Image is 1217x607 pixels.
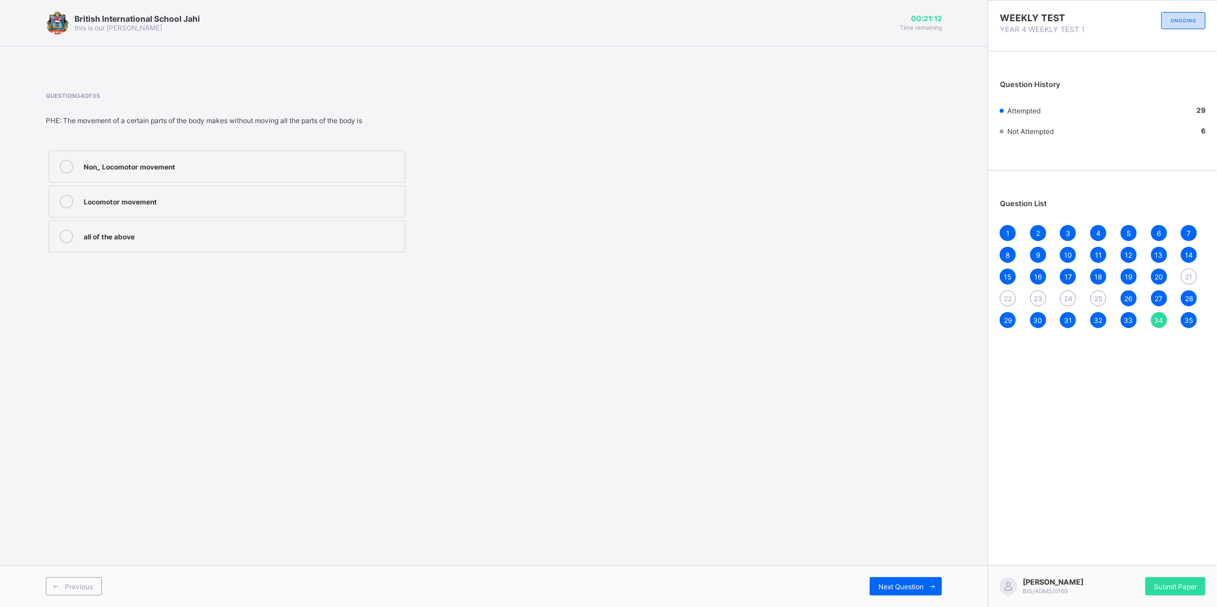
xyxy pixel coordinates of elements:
[1196,106,1206,115] b: 29
[1006,229,1010,238] span: 1
[1066,229,1070,238] span: 3
[1095,251,1102,259] span: 11
[84,160,399,171] div: Non_ Locomotor movement
[1004,273,1012,281] span: 15
[74,14,200,23] span: British International School Jahi
[1095,273,1102,281] span: 18
[878,582,924,591] span: Next Question
[1034,273,1042,281] span: 16
[1094,316,1103,325] span: 32
[1185,273,1193,281] span: 21
[1036,251,1040,259] span: 9
[900,24,942,31] span: Time remaining
[1155,316,1164,325] span: 34
[46,116,650,125] div: PHE: The movement of a certain parts of the body makes without moving all the parts of the body is
[1004,316,1012,325] span: 29
[1125,294,1133,303] span: 26
[84,195,399,206] div: Locomotor movement
[1094,294,1102,303] span: 25
[1154,582,1197,591] span: Submit Paper
[84,230,399,241] div: all of the above
[1185,294,1193,303] span: 28
[1007,127,1054,136] span: Not Attempted
[1064,251,1072,259] span: 10
[1023,588,1067,594] span: BIS/ADMS/0169
[1124,316,1133,325] span: 33
[1064,294,1073,303] span: 24
[1155,251,1163,259] span: 13
[1004,294,1012,303] span: 22
[1126,229,1130,238] span: 5
[1034,316,1043,325] span: 30
[46,92,650,99] span: Question 34 of 35
[1064,316,1072,325] span: 31
[1000,12,1103,23] span: WEEKLY TEST
[1185,316,1194,325] span: 35
[1125,273,1132,281] span: 19
[1023,578,1083,586] span: [PERSON_NAME]
[1201,127,1206,135] b: 6
[1185,251,1193,259] span: 14
[1000,80,1060,89] span: Question History
[1096,229,1101,238] span: 4
[1000,25,1103,34] span: YEAR 4 WEEKLY TEST 1
[1036,229,1040,238] span: 2
[1000,199,1047,208] span: Question List
[1065,273,1072,281] span: 17
[1155,294,1163,303] span: 27
[900,14,942,23] span: 00:21:12
[74,23,162,32] span: this is our [PERSON_NAME]
[1006,251,1010,259] span: 8
[1125,251,1132,259] span: 12
[1157,229,1161,238] span: 6
[65,582,93,591] span: Previous
[1171,18,1196,23] span: ONGOING
[1007,107,1041,115] span: Attempted
[1155,273,1163,281] span: 20
[1034,294,1042,303] span: 23
[1187,229,1191,238] span: 7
